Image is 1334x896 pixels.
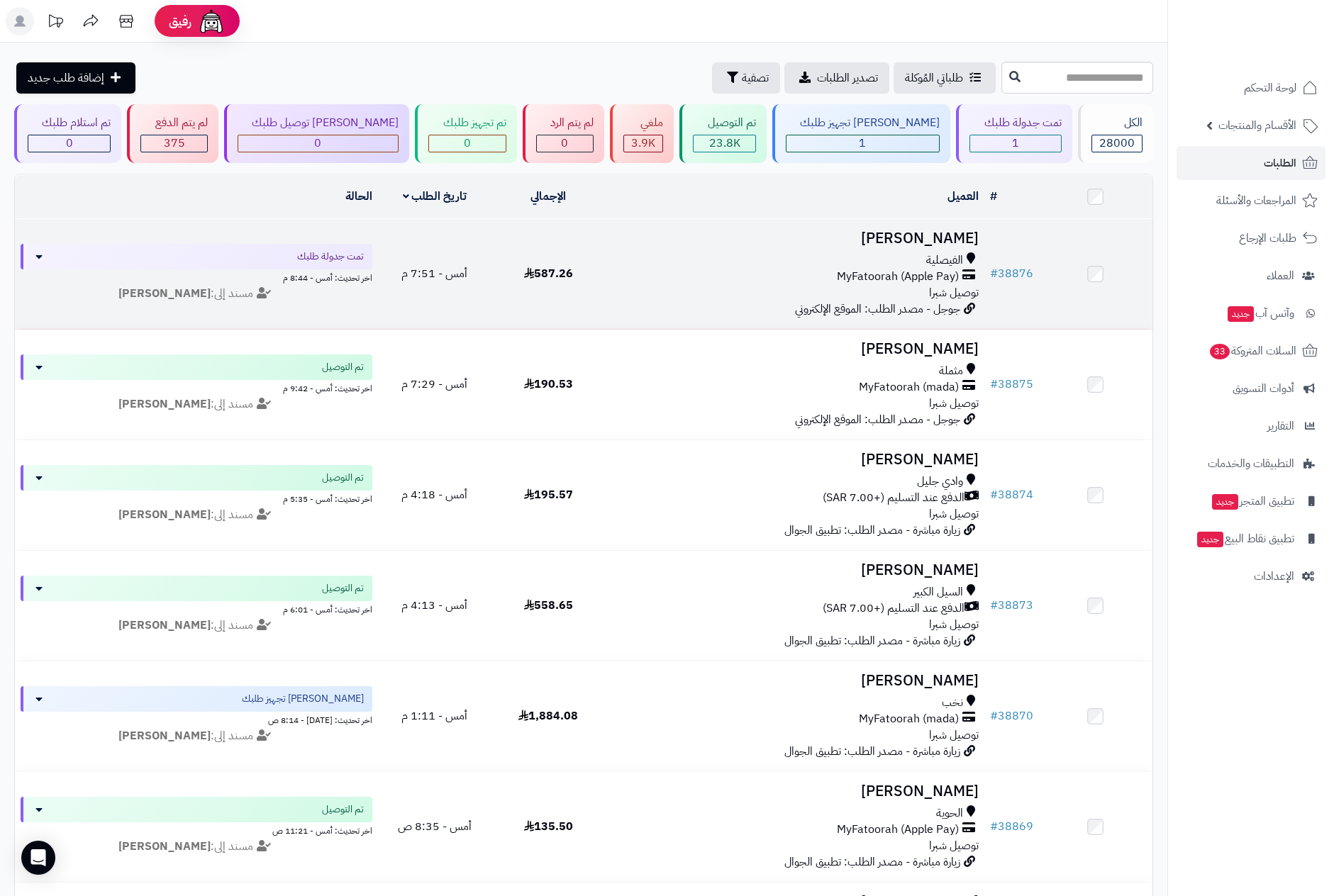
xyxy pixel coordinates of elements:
[297,250,364,264] span: تمت جدولة طلبك
[398,818,472,835] span: أمس - 8:35 ص
[21,601,372,616] div: اخر تحديث: أمس - 6:01 م
[859,711,959,727] span: MyFatoorah (mada)
[784,853,960,870] span: زيارة مباشرة - مصدر الطلب: تطبيق الجوال
[677,104,769,163] a: تم التوصيل 23.8K
[1177,522,1325,556] a: تطبيق نقاط البيعجديد
[990,707,1033,724] a: #38870
[169,13,191,30] span: رفيق
[11,104,124,163] a: تم استلام طلبك 0
[817,69,878,86] span: تصدير الطلبات
[401,376,467,393] span: أمس - 7:29 م
[784,62,889,94] a: تصدير الطلبات
[518,707,578,724] span: 1,884.08
[990,707,998,724] span: #
[990,376,1033,393] a: #38875
[322,471,364,485] span: تم التوصيل
[118,285,211,302] strong: [PERSON_NAME]
[242,692,364,706] span: [PERSON_NAME] تجهيز طلبك
[401,265,467,282] span: أمس - 7:51 م
[314,135,321,152] span: 0
[28,135,110,152] div: 0
[693,115,755,131] div: تم التوصيل
[1177,371,1325,405] a: أدوات التسويق
[784,743,960,760] span: زيارة مباشرة - مصدر الطلب: تطبيق الجوال
[611,452,978,468] h3: [PERSON_NAME]
[1177,559,1325,593] a: الإعدادات
[607,104,677,163] a: ملغي 3.9K
[10,396,383,413] div: مسند إلى:
[905,69,963,86] span: طلباتي المُوكلة
[197,7,226,35] img: ai-face.png
[786,115,940,131] div: [PERSON_NAME] تجهيز طلبك
[561,135,568,152] span: 0
[38,7,73,39] a: تحديثات المنصة
[1099,135,1135,152] span: 28000
[769,104,953,163] a: [PERSON_NAME] تجهيز طلبك 1
[10,617,383,634] div: مسند إلى:
[28,115,111,131] div: تم استلام طلبك
[524,818,573,835] span: 135.50
[1091,115,1143,131] div: الكل
[990,188,997,205] a: #
[1177,296,1325,330] a: وآتس آبجديد
[837,269,959,285] span: MyFatoorah (Apple Pay)
[742,69,769,86] span: تصفية
[118,727,211,744] strong: [PERSON_NAME]
[10,839,383,855] div: مسند إلى:
[1267,266,1294,286] span: العملاء
[929,616,979,633] span: توصيل شبرا
[694,135,755,152] div: 23768
[536,115,594,131] div: لم يتم الرد
[140,115,207,131] div: لم يتم الدفع
[66,135,73,152] span: 0
[990,265,998,282] span: #
[611,673,978,689] h3: [PERSON_NAME]
[10,728,383,744] div: مسند إلى:
[1208,454,1294,474] span: التطبيقات والخدمات
[520,104,607,163] a: لم يتم الرد 0
[990,376,998,393] span: #
[611,783,978,800] h3: [PERSON_NAME]
[913,584,963,600] span: السيل الكبير
[611,230,978,247] h3: [PERSON_NAME]
[345,188,372,205] a: الحالة
[837,822,959,838] span: MyFatoorah (Apple Pay)
[118,617,211,634] strong: [PERSON_NAME]
[926,252,963,269] span: الفيصلية
[1264,153,1296,173] span: الطلبات
[929,727,979,744] span: توصيل شبرا
[21,712,372,727] div: اخر تحديث: [DATE] - 8:14 ص
[1177,184,1325,218] a: المراجعات والأسئلة
[969,115,1061,131] div: تمت جدولة طلبك
[1012,135,1019,152] span: 1
[1177,221,1325,255] a: طلبات الإرجاع
[1177,146,1325,180] a: الطلبات
[1177,409,1325,443] a: التقارير
[1177,334,1325,368] a: السلات المتروكة33
[537,135,593,152] div: 0
[1239,228,1296,248] span: طلبات الإرجاع
[124,104,221,163] a: لم يتم الدفع 375
[28,69,104,86] span: إضافة طلب جديد
[929,284,979,301] span: توصيل شبرا
[624,135,662,152] div: 3855
[118,838,211,855] strong: [PERSON_NAME]
[990,597,1033,614] a: #38873
[118,396,211,413] strong: [PERSON_NAME]
[524,597,573,614] span: 558.65
[859,135,866,152] span: 1
[10,286,383,302] div: مسند إلى:
[412,104,519,163] a: تم تجهيز طلبك 0
[1267,416,1294,436] span: التقارير
[403,188,467,205] a: تاريخ الطلب
[942,695,963,711] span: نخب
[1177,259,1325,293] a: العملاء
[21,822,372,837] div: اخر تحديث: أمس - 11:21 ص
[1210,344,1230,359] span: 33
[1226,303,1294,323] span: وآتس آب
[21,491,372,505] div: اخر تحديث: أمس - 5:35 م
[784,522,960,539] span: زيارة مباشرة - مصدر الطلب: تطبيق الجوال
[859,379,959,396] span: MyFatoorah (mada)
[784,632,960,649] span: زيارة مباشرة - مصدر الطلب: تطبيق الجوال
[1196,529,1294,549] span: تطبيق نقاط البيع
